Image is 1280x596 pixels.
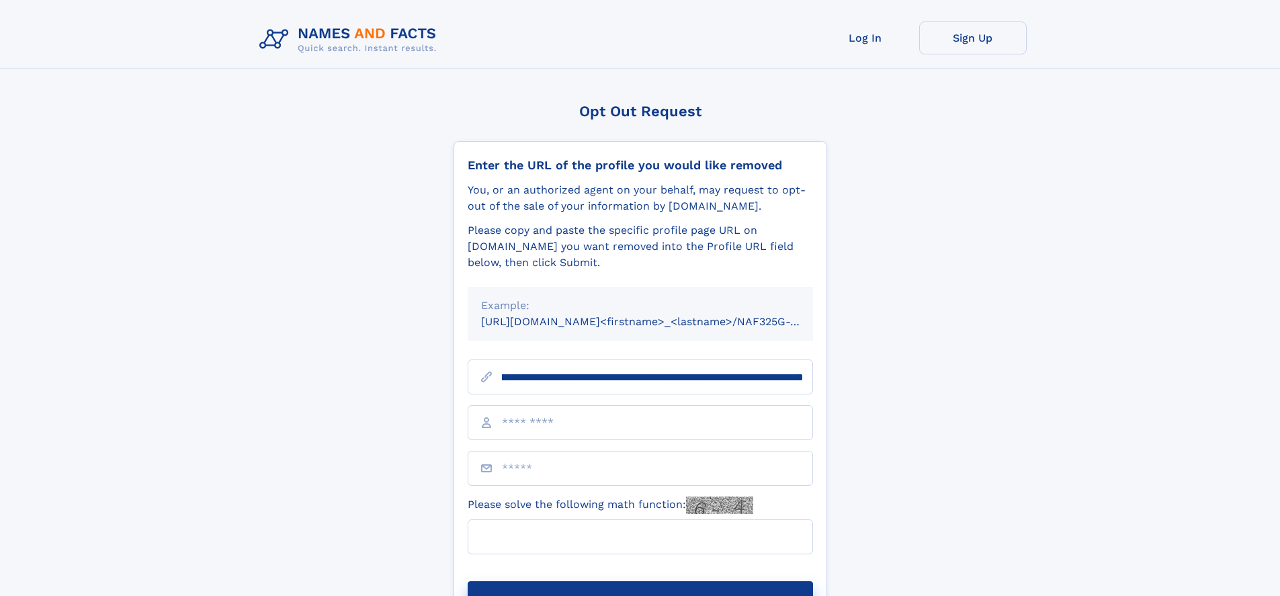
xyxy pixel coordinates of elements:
[254,22,447,58] img: Logo Names and Facts
[468,497,753,514] label: Please solve the following math function:
[454,103,827,120] div: Opt Out Request
[481,315,839,328] small: [URL][DOMAIN_NAME]<firstname>_<lastname>/NAF325G-xxxxxxxx
[468,182,813,214] div: You, or an authorized agent on your behalf, may request to opt-out of the sale of your informatio...
[468,158,813,173] div: Enter the URL of the profile you would like removed
[468,222,813,271] div: Please copy and paste the specific profile page URL on [DOMAIN_NAME] you want removed into the Pr...
[919,22,1027,54] a: Sign Up
[812,22,919,54] a: Log In
[481,298,800,314] div: Example:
